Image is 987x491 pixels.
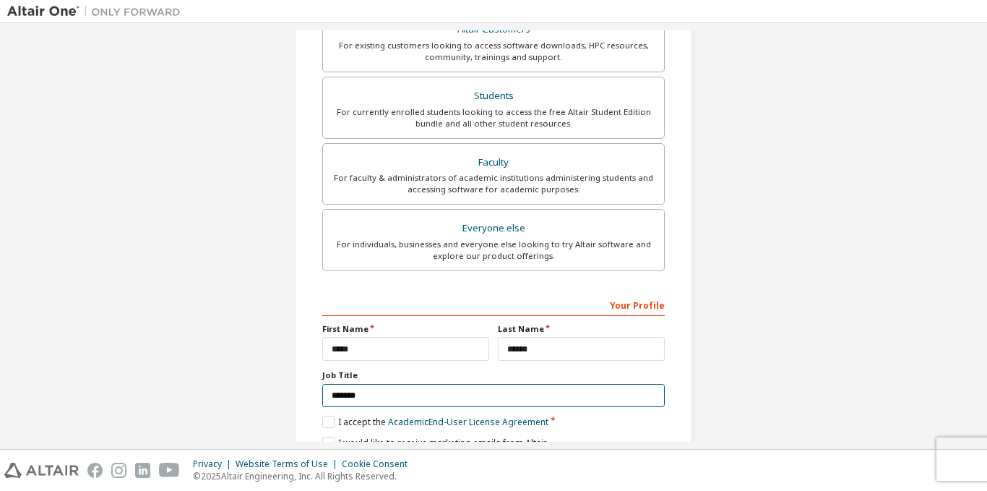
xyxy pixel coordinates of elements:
[342,458,416,470] div: Cookie Consent
[4,463,79,478] img: altair_logo.svg
[322,416,548,428] label: I accept the
[111,463,126,478] img: instagram.svg
[159,463,180,478] img: youtube.svg
[332,86,655,106] div: Students
[236,458,342,470] div: Website Terms of Use
[7,4,188,19] img: Altair One
[498,323,665,335] label: Last Name
[332,172,655,195] div: For faculty & administrators of academic institutions administering students and accessing softwa...
[193,470,416,482] p: © 2025 Altair Engineering, Inc. All Rights Reserved.
[332,239,655,262] div: For individuals, businesses and everyone else looking to try Altair software and explore our prod...
[388,416,548,428] a: Academic End-User License Agreement
[193,458,236,470] div: Privacy
[135,463,150,478] img: linkedin.svg
[87,463,103,478] img: facebook.svg
[332,106,655,129] div: For currently enrolled students looking to access the free Altair Student Edition bundle and all ...
[332,153,655,173] div: Faculty
[322,370,665,381] label: Job Title
[332,40,655,63] div: For existing customers looking to access software downloads, HPC resources, community, trainings ...
[322,323,489,335] label: First Name
[322,293,665,316] div: Your Profile
[322,437,547,449] label: I would like to receive marketing emails from Altair
[332,218,655,239] div: Everyone else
